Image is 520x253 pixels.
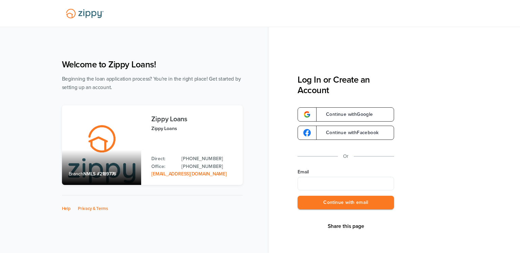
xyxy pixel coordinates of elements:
h1: Welcome to Zippy Loans! [62,59,243,70]
span: NMLS #2189776 [83,171,116,177]
p: Office: [151,163,175,170]
img: google-logo [303,129,311,136]
a: Direct Phone: 512-975-2947 [181,155,236,163]
p: Or [343,152,349,161]
span: Continue with Facebook [319,130,378,135]
button: Share This Page [326,223,366,230]
h3: Zippy Loans [151,115,236,123]
span: Beginning the loan application process? You're in the right place! Get started by setting up an a... [62,76,241,90]
span: Branch [69,171,84,177]
img: google-logo [303,111,311,118]
label: Email [298,169,394,175]
input: Email Address [298,177,394,190]
img: Lender Logo [62,6,108,21]
a: Privacy & Terms [78,206,108,211]
p: Direct: [151,155,175,163]
a: Help [62,206,71,211]
span: Continue with Google [319,112,373,117]
h3: Log In or Create an Account [298,75,394,96]
a: google-logoContinue withFacebook [298,126,394,140]
button: Continue with email [298,196,394,210]
a: google-logoContinue withGoogle [298,107,394,122]
p: Zippy Loans [151,125,236,132]
a: Email Address: zippyguide@zippymh.com [151,171,226,177]
a: Office Phone: 512-975-2947 [181,163,236,170]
